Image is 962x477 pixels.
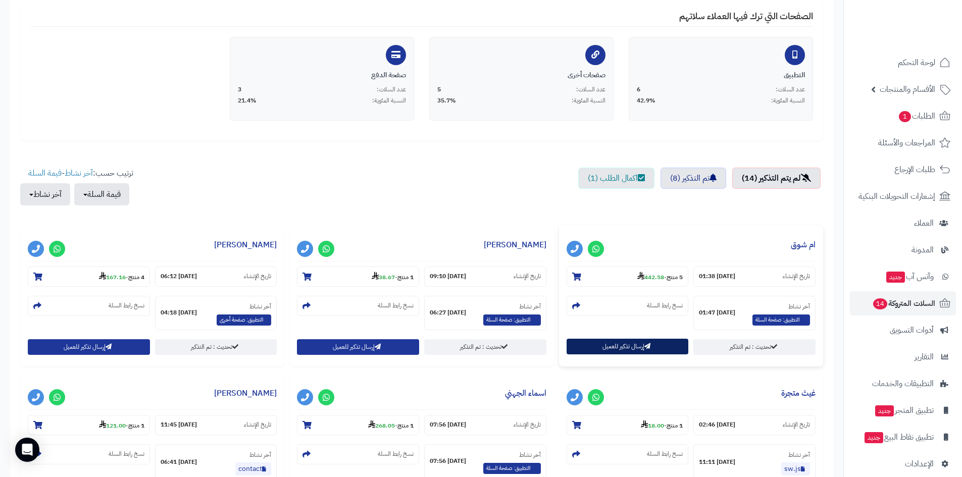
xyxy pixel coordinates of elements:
strong: [DATE] 11:45 [161,420,197,429]
a: sw.js [781,462,810,475]
small: - [372,272,414,282]
span: التطبيق: صفحة أخرى [217,314,271,326]
section: 1 منتج-121.00 [28,415,150,435]
a: إشعارات التحويلات البنكية [850,184,956,208]
section: نسخ رابط السلة [567,296,689,316]
span: 35.7% [437,96,456,105]
a: قيمة السلة [28,167,62,179]
span: التطبيق: صفحة السلة [752,314,810,326]
a: وآتس آبجديد [850,264,956,289]
small: تاريخ الإنشاء [514,420,541,429]
a: أدوات التسويق [850,318,956,342]
span: 14 [873,298,887,309]
strong: [DATE] 02:46 [699,420,735,429]
a: تحديث : تم التذكير [155,339,277,355]
small: آخر نشاط [519,450,541,459]
small: - [99,420,144,430]
small: نسخ رابط السلة [109,301,144,310]
a: الإعدادات [850,452,956,476]
strong: 1 منتج [397,421,414,430]
span: 42.9% [637,96,655,105]
a: التقارير [850,345,956,369]
a: طلبات الإرجاع [850,157,956,182]
div: صفحات أخرى [437,70,605,80]
small: تاريخ الإنشاء [783,420,810,429]
a: تحديث : تم التذكير [424,339,546,355]
small: نسخ رابط السلة [647,450,683,458]
small: تاريخ الإنشاء [783,272,810,281]
span: 1 [899,111,911,122]
a: لم يتم التذكير (14) [732,168,821,189]
section: نسخ رابط السلة [297,444,419,464]
a: المراجعات والأسئلة [850,131,956,155]
strong: [DATE] 06:27 [430,308,466,317]
span: المدونة [912,243,934,257]
a: تحديث : تم التذكير [693,339,816,355]
strong: 5 منتج [667,273,683,282]
strong: 167.16 [99,273,126,282]
strong: 121.00 [99,421,126,430]
span: أدوات التسويق [890,323,934,337]
a: تم التذكير (8) [661,168,726,189]
span: التطبيق: صفحة السلة [483,314,541,326]
span: الإعدادات [905,457,934,471]
small: تاريخ الإنشاء [514,272,541,281]
span: 6 [637,85,640,94]
section: 5 منتج-442.58 [567,267,689,287]
section: 1 منتج-38.67 [297,267,419,287]
section: 1 منتج-268.05 [297,415,419,435]
small: آخر نشاط [519,302,541,311]
strong: 1 منتج [667,421,683,430]
section: 1 منتج-18.00 [567,415,689,435]
span: التطبيق: صفحة السلة [483,463,541,474]
span: عدد السلات: [377,85,406,94]
strong: 38.67 [372,273,395,282]
span: عدد السلات: [776,85,805,94]
span: 5 [437,85,441,94]
a: التطبيقات والخدمات [850,372,956,396]
span: تطبيق نقاط البيع [864,430,934,444]
button: قيمة السلة [74,183,129,205]
strong: 4 منتج [128,273,144,282]
button: إرسال تذكير للعميل [297,339,419,355]
div: Open Intercom Messenger [15,438,39,462]
span: التطبيقات والخدمات [872,377,934,391]
strong: 18.00 [641,421,664,430]
span: المراجعات والأسئلة [878,136,935,150]
strong: [DATE] 04:18 [161,308,197,317]
button: آخر نشاط [20,183,70,205]
span: إشعارات التحويلات البنكية [858,189,935,203]
a: العملاء [850,211,956,235]
span: النسبة المئوية: [771,96,805,105]
span: النسبة المئوية: [572,96,605,105]
small: آخر نشاط [788,450,810,459]
a: [PERSON_NAME] [484,239,546,251]
strong: 268.05 [368,421,395,430]
span: الأقسام والمنتجات [880,82,935,96]
strong: [DATE] 01:38 [699,272,735,281]
small: آخر نشاط [249,302,271,311]
strong: [DATE] 01:47 [699,308,735,317]
strong: [DATE] 06:12 [161,272,197,281]
section: 4 منتج-167.16 [28,267,150,287]
span: لوحة التحكم [898,56,935,70]
div: التطبيق [637,70,805,80]
span: التقارير [915,350,934,364]
a: السلات المتروكة14 [850,291,956,315]
a: تطبيق نقاط البيعجديد [850,425,956,449]
small: - [99,272,144,282]
small: - [641,420,683,430]
span: 3 [238,85,241,94]
span: تطبيق المتجر [874,403,934,417]
strong: 1 منتج [397,273,414,282]
span: جديد [875,405,894,416]
strong: [DATE] 06:41 [161,458,197,466]
strong: [DATE] 07:56 [430,420,466,429]
small: - [368,420,414,430]
a: [PERSON_NAME] [214,239,277,251]
strong: [DATE] 09:10 [430,272,466,281]
a: contact [235,462,271,475]
a: المدونة [850,238,956,262]
span: النسبة المئوية: [372,96,406,105]
div: صفحة الدفع [238,70,406,80]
